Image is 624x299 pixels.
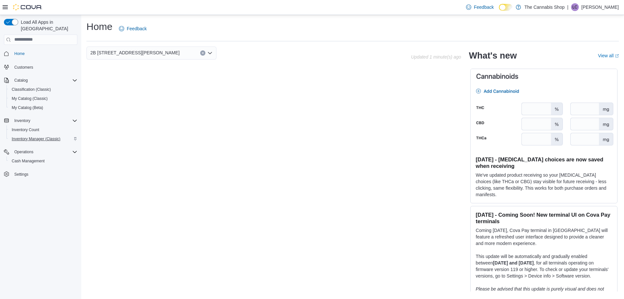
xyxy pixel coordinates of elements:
[524,3,565,11] p: The Cannabis Shop
[9,104,46,112] a: My Catalog (Beta)
[567,3,568,11] p: |
[9,86,77,93] span: Classification (Classic)
[12,136,60,142] span: Inventory Manager (Classic)
[12,63,77,71] span: Customers
[9,135,63,143] a: Inventory Manager (Classic)
[9,157,47,165] a: Cash Management
[6,94,80,103] button: My Catalog (Classic)
[1,76,80,85] button: Catalog
[476,253,612,279] p: This update will be automatically and gradually enabled between , for all terminals operating on ...
[12,87,51,92] span: Classification (Classic)
[12,170,31,178] a: Settings
[1,62,80,72] button: Customers
[1,147,80,156] button: Operations
[12,127,39,132] span: Inventory Count
[6,134,80,143] button: Inventory Manager (Classic)
[12,148,36,156] button: Operations
[6,125,80,134] button: Inventory Count
[86,20,112,33] h1: Home
[469,50,517,61] h2: What's new
[18,19,77,32] span: Load All Apps in [GEOGRAPHIC_DATA]
[476,286,604,298] em: Please be advised that this update is purely visual and does not impact payment functionality.
[12,105,43,110] span: My Catalog (Beta)
[12,76,30,84] button: Catalog
[90,49,180,57] span: 2B [STREET_ADDRESS][PERSON_NAME]
[572,3,577,11] span: LC
[14,118,30,123] span: Inventory
[200,50,205,56] button: Clear input
[9,157,77,165] span: Cash Management
[581,3,619,11] p: [PERSON_NAME]
[12,63,36,71] a: Customers
[12,117,33,125] button: Inventory
[12,148,77,156] span: Operations
[14,78,28,83] span: Catalog
[9,126,42,134] a: Inventory Count
[12,49,77,58] span: Home
[476,172,612,198] p: We've updated product receiving so your [MEDICAL_DATA] choices (like THCa or CBG) stay visible fo...
[12,170,77,178] span: Settings
[571,3,579,11] div: Liam Connolly
[9,95,77,102] span: My Catalog (Classic)
[14,51,25,56] span: Home
[476,156,612,169] h3: [DATE] - [MEDICAL_DATA] choices are now saved when receiving
[6,156,80,166] button: Cash Management
[12,117,77,125] span: Inventory
[411,54,461,60] p: Updated 1 minute(s) ago
[476,227,612,247] p: Coming [DATE], Cova Pay terminal in [GEOGRAPHIC_DATA] will feature a refreshed user interface des...
[476,211,612,224] h3: [DATE] - Coming Soon! New terminal UI on Cova Pay terminals
[12,76,77,84] span: Catalog
[474,4,494,10] span: Feedback
[116,22,149,35] a: Feedback
[6,85,80,94] button: Classification (Classic)
[4,46,77,196] nav: Complex example
[6,103,80,112] button: My Catalog (Beta)
[14,65,33,70] span: Customers
[12,50,27,58] a: Home
[493,260,534,265] strong: [DATE] and [DATE]
[14,149,33,155] span: Operations
[615,54,619,58] svg: External link
[1,170,80,179] button: Settings
[1,49,80,58] button: Home
[499,4,513,11] input: Dark Mode
[598,53,619,58] a: View allExternal link
[1,116,80,125] button: Inventory
[9,135,77,143] span: Inventory Manager (Classic)
[9,95,50,102] a: My Catalog (Classic)
[9,86,54,93] a: Classification (Classic)
[13,4,42,10] img: Cova
[12,96,48,101] span: My Catalog (Classic)
[9,126,77,134] span: Inventory Count
[12,158,45,164] span: Cash Management
[14,172,28,177] span: Settings
[127,25,147,32] span: Feedback
[9,104,77,112] span: My Catalog (Beta)
[463,1,496,14] a: Feedback
[207,50,213,56] button: Open list of options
